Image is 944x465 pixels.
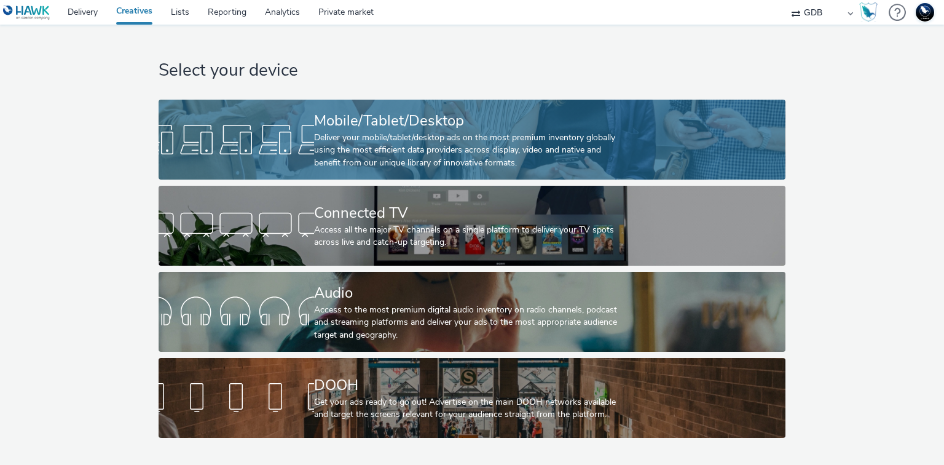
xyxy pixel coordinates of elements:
div: Audio [314,282,625,304]
div: Access to the most premium digital audio inventory on radio channels, podcast and streaming platf... [314,304,625,341]
a: Mobile/Tablet/DesktopDeliver your mobile/tablet/desktop ads on the most premium inventory globall... [159,100,785,180]
a: AudioAccess to the most premium digital audio inventory on radio channels, podcast and streaming ... [159,272,785,352]
a: DOOHGet your ads ready to go out! Advertise on the main DOOH networks available and target the sc... [159,358,785,438]
div: Mobile/Tablet/Desktop [314,110,625,132]
img: Support Hawk [916,3,934,22]
div: DOOH [314,375,625,396]
h1: Select your device [159,59,785,82]
img: Hawk Academy [859,2,878,22]
div: Access all the major TV channels on a single platform to deliver your TV spots across live and ca... [314,224,625,249]
div: Get your ads ready to go out! Advertise on the main DOOH networks available and target the screen... [314,396,625,421]
a: Hawk Academy [859,2,883,22]
img: undefined Logo [3,5,50,20]
a: Connected TVAccess all the major TV channels on a single platform to deliver your TV spots across... [159,186,785,266]
div: Deliver your mobile/tablet/desktop ads on the most premium inventory globally using the most effi... [314,132,625,169]
div: Connected TV [314,202,625,224]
